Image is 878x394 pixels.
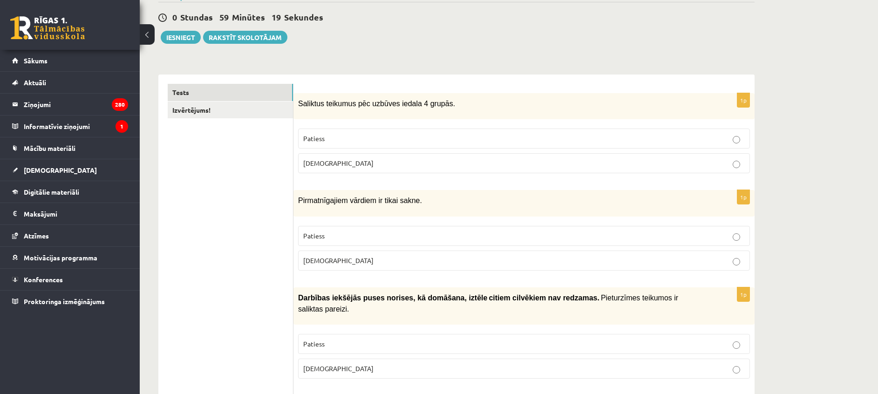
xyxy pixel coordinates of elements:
span: Pirmatnīgajiem vārdiem ir tikai sakne. [298,197,422,204]
span: Atzīmes [24,231,49,240]
span: 0 [172,12,177,22]
span: Pieturzīmes teikumos ir saliktas pareizi. [298,294,678,313]
a: Digitālie materiāli [12,181,128,203]
a: Proktoringa izmēģinājums [12,291,128,312]
span: Proktoringa izmēģinājums [24,297,105,306]
span: Patiess [303,134,325,143]
a: Atzīmes [12,225,128,246]
i: 1 [116,120,128,133]
a: Ziņojumi280 [12,94,128,115]
input: [DEMOGRAPHIC_DATA] [733,258,740,265]
a: Maksājumi [12,203,128,224]
span: [DEMOGRAPHIC_DATA] [303,256,374,265]
legend: Ziņojumi [24,94,128,115]
span: 59 [219,12,229,22]
span: Motivācijas programma [24,253,97,262]
p: 1p [737,190,750,204]
span: Sekundes [284,12,323,22]
span: Digitālie materiāli [24,188,79,196]
a: Konferences [12,269,128,290]
span: 19 [272,12,281,22]
a: Rīgas 1. Tālmācības vidusskola [10,16,85,40]
span: [DEMOGRAPHIC_DATA] [303,364,374,373]
a: Sākums [12,50,128,71]
span: Patiess [303,231,325,240]
span: [DEMOGRAPHIC_DATA] [303,159,374,167]
span: Sākums [24,56,48,65]
i: 280 [112,98,128,111]
span: Konferences [24,275,63,284]
span: Minūtes [232,12,265,22]
span: Aktuāli [24,78,46,87]
legend: Informatīvie ziņojumi [24,115,128,137]
span: Saliktus teikumus pēc uzbūves iedala 4 grupās. [298,100,455,108]
input: [DEMOGRAPHIC_DATA] [733,161,740,168]
span: [DEMOGRAPHIC_DATA] [24,166,97,174]
a: Informatīvie ziņojumi1 [12,115,128,137]
a: Mācību materiāli [12,137,128,159]
input: Patiess [733,233,740,241]
span: Patiess [303,340,325,348]
button: Iesniegt [161,31,201,44]
span: citiem cilvēkiem nav redzamas. [489,294,599,302]
p: 1p [737,93,750,108]
span: Mācību materiāli [24,144,75,152]
a: Motivācijas programma [12,247,128,268]
a: Tests [168,84,293,101]
a: Rakstīt skolotājam [203,31,287,44]
legend: Maksājumi [24,203,128,224]
span: Stundas [180,12,213,22]
a: [DEMOGRAPHIC_DATA] [12,159,128,181]
input: [DEMOGRAPHIC_DATA] [733,366,740,374]
input: Patiess [733,136,740,143]
span: Darbības iekšējās puses norises, kā domāšana, iztēle [298,294,487,302]
a: Izvērtējums! [168,102,293,119]
input: Patiess [733,341,740,349]
p: 1p [737,287,750,302]
a: Aktuāli [12,72,128,93]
